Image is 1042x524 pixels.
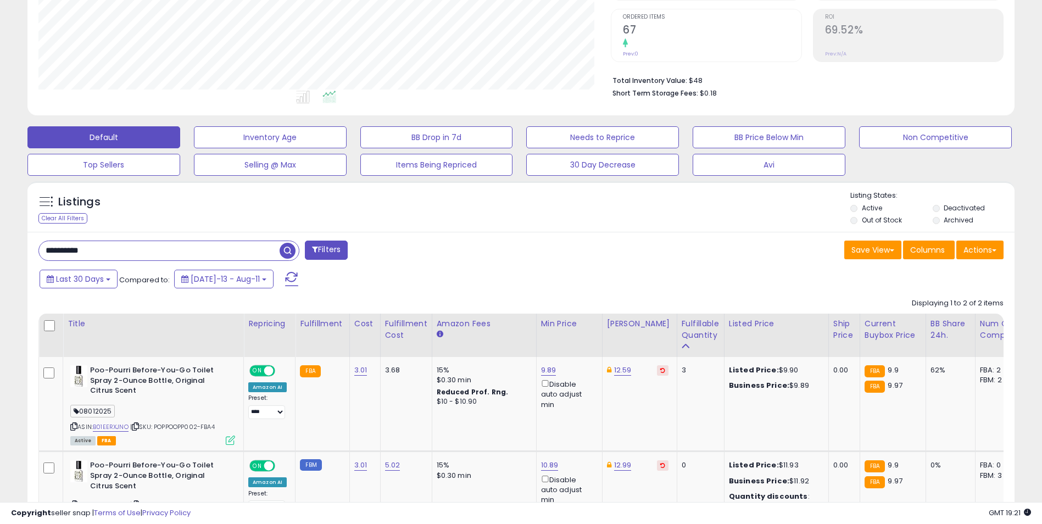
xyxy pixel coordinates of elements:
[38,213,87,224] div: Clear All Filters
[93,422,129,432] a: B01EERXJNO
[729,381,820,391] div: $9.89
[910,244,945,255] span: Columns
[865,460,885,472] small: FBA
[682,365,716,375] div: 3
[859,126,1012,148] button: Non Competitive
[194,126,347,148] button: Inventory Age
[729,365,779,375] b: Listed Price:
[825,51,846,57] small: Prev: N/A
[70,365,235,444] div: ASIN:
[888,380,902,391] span: 9.97
[888,476,902,486] span: 9.97
[729,460,820,470] div: $11.93
[437,375,528,385] div: $0.30 min
[612,76,687,85] b: Total Inventory Value:
[97,436,116,445] span: FBA
[612,73,995,86] li: $48
[989,508,1031,518] span: 2025-09-11 19:21 GMT
[980,471,1016,481] div: FBM: 3
[248,394,287,419] div: Preset:
[980,365,1016,375] div: FBA: 2
[729,460,779,470] b: Listed Price:
[119,275,170,285] span: Compared to:
[541,365,556,376] a: 9.89
[300,459,321,471] small: FBM
[191,274,260,285] span: [DATE]-13 - Aug-11
[980,375,1016,385] div: FBM: 2
[865,365,885,377] small: FBA
[70,365,87,387] img: 41Vj2QYvABL._SL40_.jpg
[354,318,376,330] div: Cost
[130,422,215,431] span: | SKU: POPPOOPP002-FBA4
[729,365,820,375] div: $9.90
[888,365,898,375] span: 9.9
[70,405,115,417] span: 08012025
[56,274,104,285] span: Last 30 Days
[437,365,528,375] div: 15%
[693,126,845,148] button: BB Price Below Min
[11,508,191,519] div: seller snap | |
[437,330,443,339] small: Amazon Fees.
[729,491,808,501] b: Quantity discounts
[930,365,967,375] div: 62%
[300,365,320,377] small: FBA
[944,215,973,225] label: Archived
[437,397,528,406] div: $10 - $10.90
[354,365,367,376] a: 3.01
[700,88,717,98] span: $0.18
[614,365,632,376] a: 12.59
[833,365,851,375] div: 0.00
[68,318,239,330] div: Title
[250,461,264,471] span: ON
[437,460,528,470] div: 15%
[70,436,96,445] span: All listings currently available for purchase on Amazon
[11,508,51,518] strong: Copyright
[729,476,789,486] b: Business Price:
[360,154,513,176] button: Items Being Repriced
[174,270,274,288] button: [DATE]-13 - Aug-11
[274,366,291,376] span: OFF
[729,476,820,486] div: $11.92
[385,365,424,375] div: 3.68
[248,318,291,330] div: Repricing
[142,508,191,518] a: Privacy Policy
[248,382,287,392] div: Amazon AI
[930,460,967,470] div: 0%
[833,318,855,341] div: Ship Price
[94,508,141,518] a: Terms of Use
[903,241,955,259] button: Columns
[58,194,101,210] h5: Listings
[437,318,532,330] div: Amazon Fees
[930,318,971,341] div: BB Share 24h.
[526,126,679,148] button: Needs to Reprice
[944,203,985,213] label: Deactivated
[729,380,789,391] b: Business Price:
[250,366,264,376] span: ON
[865,476,885,488] small: FBA
[956,241,1004,259] button: Actions
[623,24,801,38] h2: 67
[385,318,427,341] div: Fulfillment Cost
[729,318,824,330] div: Listed Price
[614,460,632,471] a: 12.99
[90,365,224,399] b: Poo-Pourri Before-You-Go Toilet Spray 2-Ounce Bottle, Original Citrus Scent
[27,126,180,148] button: Default
[980,318,1020,341] div: Num of Comp.
[526,154,679,176] button: 30 Day Decrease
[541,378,594,410] div: Disable auto adjust min
[385,460,400,471] a: 5.02
[360,126,513,148] button: BB Drop in 7d
[865,381,885,393] small: FBA
[850,191,1015,201] p: Listing States:
[541,473,594,505] div: Disable auto adjust min
[862,215,902,225] label: Out of Stock
[541,460,559,471] a: 10.89
[90,460,224,494] b: Poo-Pourri Before-You-Go Toilet Spray 2-Ounce Bottle, Original Citrus Scent
[844,241,901,259] button: Save View
[541,318,598,330] div: Min Price
[825,24,1003,38] h2: 69.52%
[682,460,716,470] div: 0
[693,154,845,176] button: Avi
[70,460,87,482] img: 41Vj2QYvABL._SL40_.jpg
[888,460,898,470] span: 9.9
